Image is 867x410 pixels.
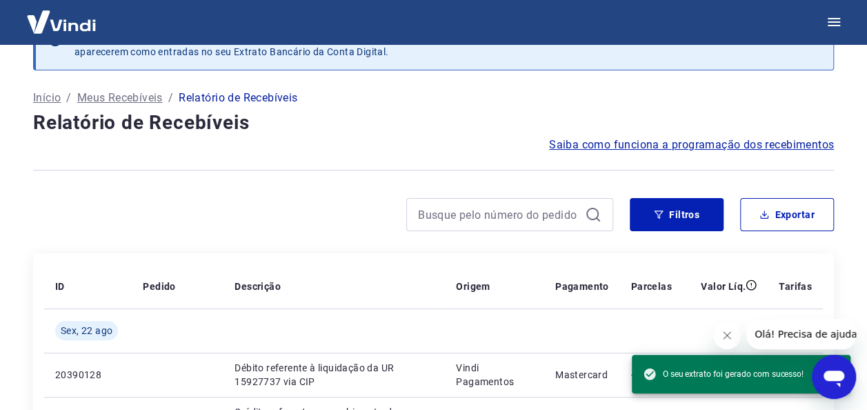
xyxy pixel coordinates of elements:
a: Início [33,90,61,106]
p: Pagamento [555,280,609,293]
img: Vindi [17,1,106,43]
p: Origem [456,280,490,293]
p: Após o envio das liquidações aparecerem no Relatório de Recebíveis, elas podem demorar algumas ho... [74,31,801,59]
p: Relatório de Recebíveis [179,90,297,106]
iframe: Botão para abrir a janela de mensagens [812,355,856,399]
a: Meus Recebíveis [77,90,163,106]
p: Débito referente à liquidação da UR 15927737 via CIP [235,361,434,389]
p: / [168,90,173,106]
button: Exportar [740,198,834,231]
p: Pedido [143,280,175,293]
button: Filtros [630,198,724,231]
h4: Relatório de Recebíveis [33,109,834,137]
p: Descrição [235,280,281,293]
p: Parcelas [631,280,672,293]
span: O seu extrato foi gerado com sucesso! [643,367,804,381]
p: - [631,368,672,382]
a: Saiba como funciona a programação dos recebimentos [549,137,834,153]
span: Olá! Precisa de ajuda? [8,10,116,21]
p: 20390128 [55,368,121,382]
input: Busque pelo número do pedido [418,204,579,225]
p: Mastercard [555,368,609,382]
span: Sex, 22 ago [61,324,112,338]
p: Valor Líq. [701,280,746,293]
p: ID [55,280,65,293]
p: / [66,90,71,106]
p: Vindi Pagamentos [456,361,533,389]
iframe: Fechar mensagem [713,322,741,349]
p: Tarifas [779,280,812,293]
iframe: Mensagem da empresa [746,319,856,349]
